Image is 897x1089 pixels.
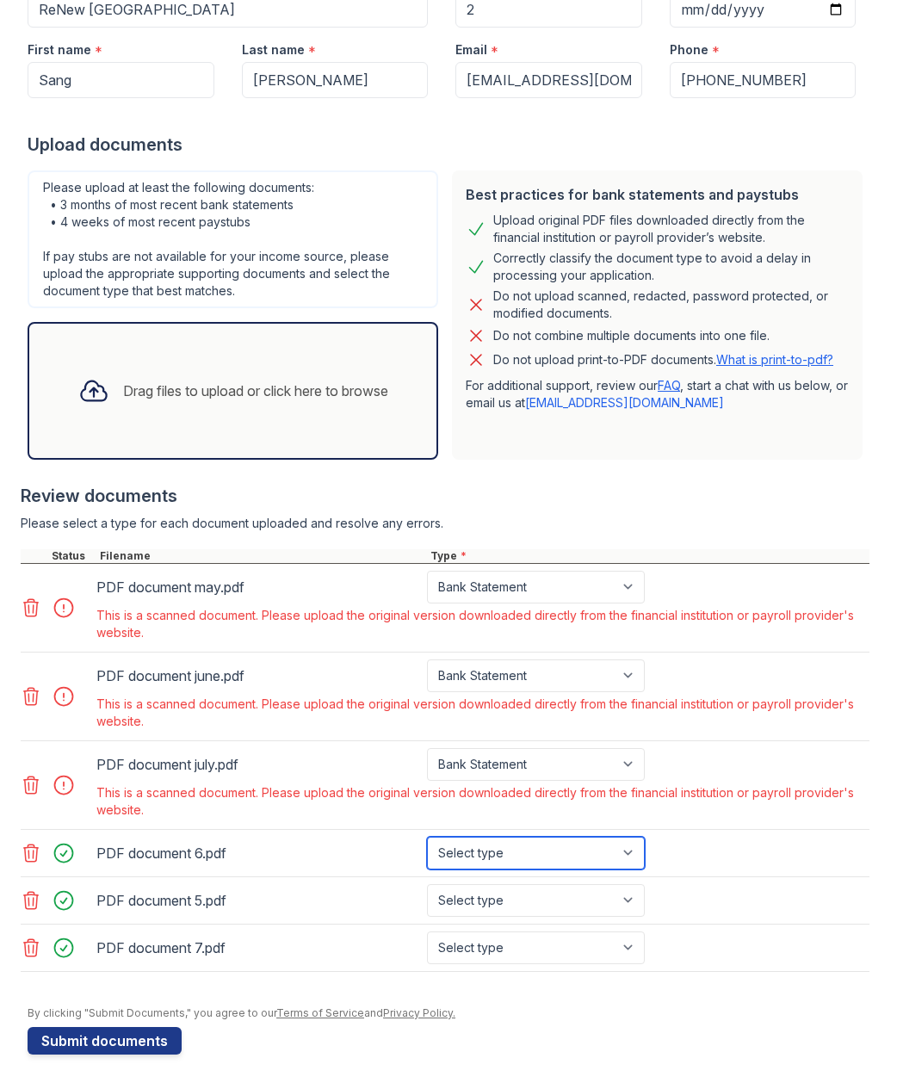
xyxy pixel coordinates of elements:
div: PDF document june.pdf [96,662,420,690]
div: This is a scanned document. Please upload the original version downloaded directly from the finan... [96,607,866,641]
button: Submit documents [28,1027,182,1055]
div: Upload original PDF files downloaded directly from the financial institution or payroll provider’... [493,212,849,246]
div: PDF document july.pdf [96,751,420,778]
a: Terms of Service [276,1006,364,1019]
div: Correctly classify the document type to avoid a delay in processing your application. [493,250,849,284]
a: What is print-to-pdf? [716,352,833,367]
div: Status [48,549,96,563]
div: Do not combine multiple documents into one file. [493,325,770,346]
div: This is a scanned document. Please upload the original version downloaded directly from the finan... [96,784,866,819]
div: Best practices for bank statements and paystubs [466,184,849,205]
label: First name [28,41,91,59]
label: Phone [670,41,708,59]
label: Last name [242,41,305,59]
a: FAQ [658,378,680,393]
div: Do not upload scanned, redacted, password protected, or modified documents. [493,288,849,322]
div: Please select a type for each document uploaded and resolve any errors. [21,515,869,532]
div: Type [427,549,869,563]
div: By clicking "Submit Documents," you agree to our and [28,1006,869,1020]
div: PDF document 7.pdf [96,934,420,962]
div: Review documents [21,484,869,508]
p: Do not upload print-to-PDF documents. [493,351,833,368]
div: PDF document may.pdf [96,573,420,601]
div: Filename [96,549,427,563]
div: This is a scanned document. Please upload the original version downloaded directly from the finan... [96,696,866,730]
label: Email [455,41,487,59]
div: Upload documents [28,133,869,157]
div: Drag files to upload or click here to browse [123,381,388,401]
a: [EMAIL_ADDRESS][DOMAIN_NAME] [525,395,724,410]
p: For additional support, review our , start a chat with us below, or email us at [466,377,849,411]
a: Privacy Policy. [383,1006,455,1019]
div: PDF document 6.pdf [96,839,420,867]
div: PDF document 5.pdf [96,887,420,914]
div: Please upload at least the following documents: • 3 months of most recent bank statements • 4 wee... [28,170,438,308]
